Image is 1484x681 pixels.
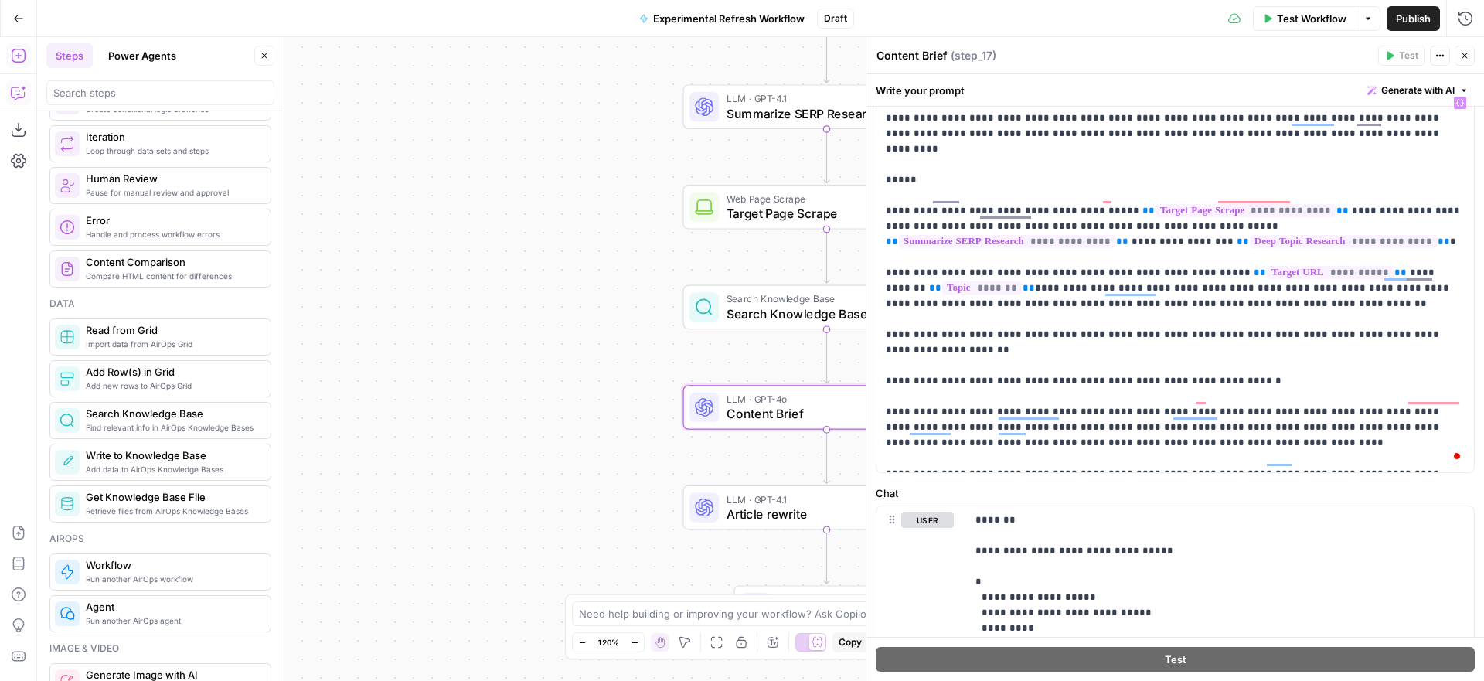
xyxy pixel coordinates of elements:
[727,91,916,106] span: LLM · GPT-4.1
[86,228,258,240] span: Handle and process workflow errors
[86,615,258,627] span: Run another AirOps agent
[49,297,271,311] div: Data
[901,512,954,528] button: user
[727,492,901,506] span: LLM · GPT-4.1
[1378,46,1425,66] button: Test
[86,421,258,434] span: Find relevant info in AirOps Knowledge Bases
[876,89,1474,472] div: To enrich screen reader interactions, please activate Accessibility in Grammarly extension settings
[86,186,258,199] span: Pause for manual review and approval
[86,573,258,585] span: Run another AirOps workflow
[86,380,258,392] span: Add new rows to AirOps Grid
[46,43,93,68] button: Steps
[727,392,916,407] span: LLM · GPT-4o
[86,599,258,615] span: Agent
[1165,652,1186,667] span: Test
[597,636,619,649] span: 120%
[49,532,271,546] div: Airops
[727,404,916,423] span: Content Brief
[727,505,901,523] span: Article rewrite
[653,11,805,26] span: Experimental Refresh Workflow
[86,557,258,573] span: Workflow
[1253,6,1356,31] button: Test Workflow
[86,213,258,228] span: Error
[86,448,258,463] span: Write to Knowledge Base
[1396,11,1431,26] span: Publish
[86,463,258,475] span: Add data to AirOps Knowledge Bases
[683,385,971,430] div: LLM · GPT-4oContent BriefStep 17
[876,647,1475,672] button: Test
[86,322,258,338] span: Read from Grid
[86,129,258,145] span: Iteration
[86,364,258,380] span: Add Row(s) in Grid
[727,305,916,323] span: Search Knowledge Base
[86,338,258,350] span: Import data from AirOps Grid
[86,505,258,517] span: Retrieve files from AirOps Knowledge Bases
[53,85,267,100] input: Search steps
[86,270,258,282] span: Compare HTML content for differences
[778,592,904,607] span: End
[683,485,971,530] div: LLM · GPT-4.1Article rewriteStep 18
[86,406,258,421] span: Search Knowledge Base
[727,291,916,306] span: Search Knowledge Base
[1277,11,1346,26] span: Test Workflow
[951,48,996,63] span: ( step_17 )
[86,171,258,186] span: Human Review
[727,191,914,206] span: Web Page Scrape
[876,485,1475,501] label: Chat
[99,43,185,68] button: Power Agents
[86,489,258,505] span: Get Knowledge Base File
[1361,80,1475,100] button: Generate with AI
[49,642,271,655] div: Image & video
[876,48,947,63] textarea: Content Brief
[824,129,829,183] g: Edge from step_19 to step_20
[832,632,868,652] button: Copy
[683,84,971,129] div: LLM · GPT-4.1Summarize SERP ResearchStep 19
[1399,49,1418,63] span: Test
[1381,83,1455,97] span: Generate with AI
[683,285,971,330] div: Search Knowledge BaseSearch Knowledge BaseStep 21
[824,329,829,383] g: Edge from step_21 to step_17
[824,29,829,83] g: Edge from step_16 to step_19
[86,145,258,157] span: Loop through data sets and steps
[866,74,1484,106] div: Write your prompt
[727,204,914,223] span: Target Page Scrape
[683,585,971,630] div: EndOutput
[1387,6,1440,31] button: Publish
[727,104,916,123] span: Summarize SERP Research
[86,254,258,270] span: Content Comparison
[683,185,971,230] div: Web Page ScrapeTarget Page ScrapeStep 20
[630,6,814,31] button: Experimental Refresh Workflow
[824,12,847,26] span: Draft
[60,261,75,277] img: vrinnnclop0vshvmafd7ip1g7ohf
[824,430,829,484] g: Edge from step_17 to step_18
[824,529,829,584] g: Edge from step_18 to end
[839,635,862,649] span: Copy
[824,230,829,284] g: Edge from step_20 to step_21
